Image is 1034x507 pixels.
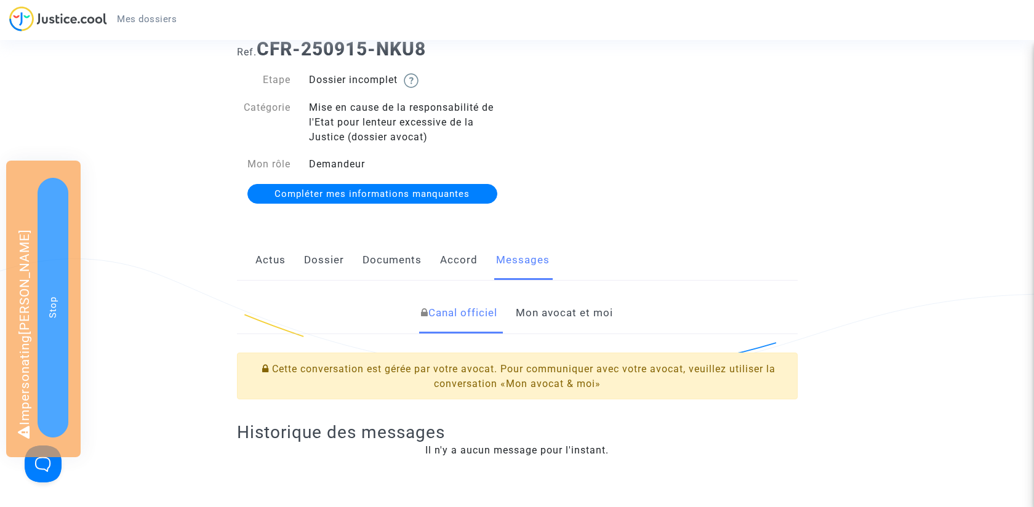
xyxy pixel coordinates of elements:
[237,421,798,443] h2: Historique des messages
[300,157,517,172] div: Demandeur
[107,10,186,28] a: Mes dossiers
[255,240,286,281] a: Actus
[47,297,58,318] span: Stop
[496,240,550,281] a: Messages
[237,443,798,458] div: Il n'y a aucun message pour l'instant.
[421,293,497,333] a: Canal officiel
[404,73,419,88] img: help.svg
[25,445,62,482] iframe: Help Scout Beacon - Open
[257,38,426,60] b: CFR-250915-NKU8
[363,240,422,281] a: Documents
[300,100,517,145] div: Mise en cause de la responsabilité de l'Etat pour lenteur excessive de la Justice (dossier avocat)
[440,240,478,281] a: Accord
[228,157,300,172] div: Mon rôle
[228,73,300,88] div: Etape
[304,240,344,281] a: Dossier
[516,293,613,333] a: Mon avocat et moi
[117,14,177,25] span: Mes dossiers
[275,188,470,199] span: Compléter mes informations manquantes
[9,6,107,31] img: jc-logo.svg
[38,178,68,437] button: Stop
[228,100,300,145] div: Catégorie
[300,73,517,88] div: Dossier incomplet
[237,353,798,399] div: Cette conversation est gérée par votre avocat. Pour communiquer avec votre avocat, veuillez utili...
[6,161,81,457] div: Impersonating
[237,46,257,58] span: Ref.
